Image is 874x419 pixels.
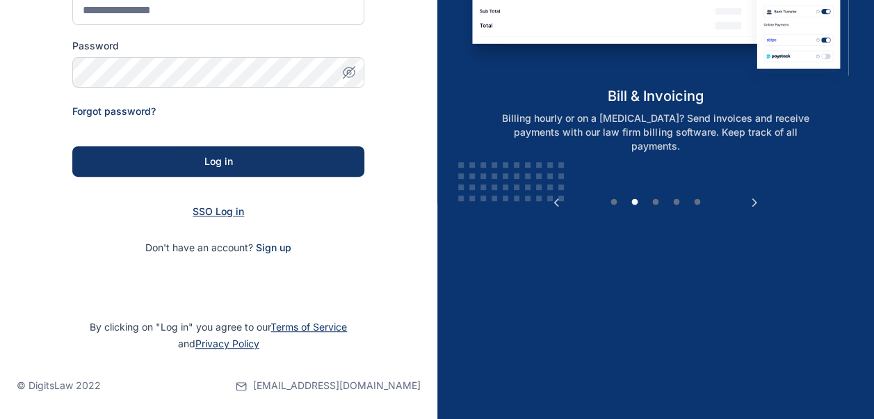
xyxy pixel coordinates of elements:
[670,196,683,209] button: 4
[549,196,563,209] button: Previous
[690,196,704,209] button: 5
[72,105,156,117] a: Forgot password?
[17,319,421,352] p: By clicking on "Log in" you agree to our
[72,241,364,255] p: Don't have an account?
[253,379,421,393] span: [EMAIL_ADDRESS][DOMAIN_NAME]
[72,146,364,177] button: Log in
[628,196,642,209] button: 2
[17,379,101,393] p: © DigitsLaw 2022
[195,338,259,349] a: Privacy Policy
[236,352,421,419] a: [EMAIL_ADDRESS][DOMAIN_NAME]
[72,39,364,53] label: Password
[747,196,761,209] button: Next
[649,196,663,209] button: 3
[478,111,834,153] p: Billing hourly or on a [MEDICAL_DATA]? Send invoices and receive payments with our law firm billi...
[256,241,291,255] span: Sign up
[607,196,621,209] button: 1
[462,86,848,106] h5: bill & invoicing
[193,205,244,217] a: SSO Log in
[178,338,259,349] span: and
[256,242,291,253] a: Sign up
[270,321,347,333] a: Terms of Service
[95,155,342,168] div: Log in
